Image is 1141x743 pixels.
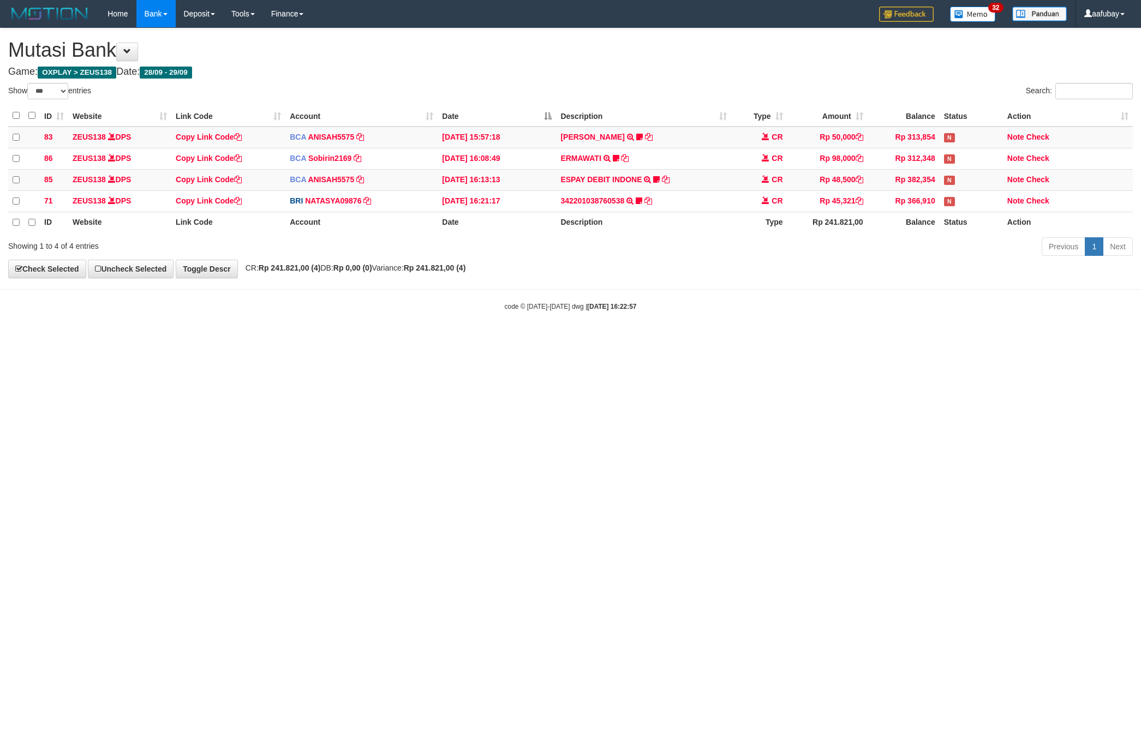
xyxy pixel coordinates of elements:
[662,175,670,184] a: Copy ESPAY DEBIT INDONE to clipboard
[940,105,1003,127] th: Status
[308,154,351,163] a: Sobirin2169
[868,212,940,233] th: Balance
[73,196,106,205] a: ZEUS138
[772,196,782,205] span: CR
[560,175,642,184] a: ESPAY DEBIT INDONE
[856,196,863,205] a: Copy Rp 45,321 to clipboard
[787,105,868,127] th: Amount: activate to sort column ascending
[68,212,171,233] th: Website
[8,5,91,22] img: MOTION_logo.png
[1042,237,1085,256] a: Previous
[8,236,467,251] div: Showing 1 to 4 of 4 entries
[731,212,787,233] th: Type
[363,196,371,205] a: Copy NATASYA09876 to clipboard
[308,175,354,184] a: ANISAH5575
[944,197,955,206] span: Has Note
[44,196,53,205] span: 71
[1026,196,1049,205] a: Check
[1026,83,1133,99] label: Search:
[40,105,68,127] th: ID: activate to sort column ascending
[68,190,171,212] td: DPS
[73,175,106,184] a: ZEUS138
[505,303,637,310] small: code © [DATE]-[DATE] dwg |
[68,148,171,169] td: DPS
[290,196,303,205] span: BRI
[856,175,863,184] a: Copy Rp 48,500 to clipboard
[259,263,321,272] strong: Rp 241.821,00 (4)
[621,154,629,163] a: Copy ERMAWATI to clipboard
[176,154,242,163] a: Copy Link Code
[176,260,238,278] a: Toggle Descr
[404,263,466,272] strong: Rp 241.821,00 (4)
[44,133,53,141] span: 83
[868,105,940,127] th: Balance
[1007,175,1024,184] a: Note
[1007,154,1024,163] a: Note
[787,148,868,169] td: Rp 98,000
[787,169,868,190] td: Rp 48,500
[38,67,116,79] span: OXPLAY > ZEUS138
[176,133,242,141] a: Copy Link Code
[68,169,171,190] td: DPS
[438,127,556,148] td: [DATE] 15:57:18
[176,175,242,184] a: Copy Link Code
[1003,212,1133,233] th: Action
[73,133,106,141] a: ZEUS138
[8,39,1133,61] h1: Mutasi Bank
[556,105,731,127] th: Description: activate to sort column ascending
[290,154,306,163] span: BCA
[438,190,556,212] td: [DATE] 16:21:17
[772,175,782,184] span: CR
[40,212,68,233] th: ID
[290,175,306,184] span: BCA
[879,7,934,22] img: Feedback.jpg
[868,148,940,169] td: Rp 312,348
[140,67,192,79] span: 28/09 - 29/09
[285,105,438,127] th: Account: activate to sort column ascending
[560,133,624,141] a: [PERSON_NAME]
[240,263,466,272] span: CR: DB: Variance:
[44,175,53,184] span: 85
[354,154,361,163] a: Copy Sobirin2169 to clipboard
[1026,175,1049,184] a: Check
[868,127,940,148] td: Rp 313,854
[285,212,438,233] th: Account
[1085,237,1103,256] a: 1
[333,263,372,272] strong: Rp 0,00 (0)
[940,212,1003,233] th: Status
[1055,83,1133,99] input: Search:
[1026,133,1049,141] a: Check
[88,260,174,278] a: Uncheck Selected
[356,133,364,141] a: Copy ANISAH5575 to clipboard
[73,154,106,163] a: ZEUS138
[8,260,86,278] a: Check Selected
[950,7,996,22] img: Button%20Memo.svg
[305,196,361,205] a: NATASYA09876
[438,105,556,127] th: Date: activate to sort column descending
[1103,237,1133,256] a: Next
[176,196,242,205] a: Copy Link Code
[171,105,285,127] th: Link Code: activate to sort column ascending
[556,212,731,233] th: Description
[645,133,653,141] a: Copy ARIS MUNANDAR to clipboard
[731,105,787,127] th: Type: activate to sort column ascending
[868,190,940,212] td: Rp 366,910
[787,212,868,233] th: Rp 241.821,00
[8,83,91,99] label: Show entries
[27,83,68,99] select: Showentries
[1026,154,1049,163] a: Check
[68,105,171,127] th: Website: activate to sort column ascending
[560,154,601,163] a: ERMAWATI
[560,196,624,205] a: 342201038760538
[1003,105,1133,127] th: Action: activate to sort column ascending
[171,212,285,233] th: Link Code
[356,175,364,184] a: Copy ANISAH5575 to clipboard
[644,196,652,205] a: Copy 342201038760538 to clipboard
[438,148,556,169] td: [DATE] 16:08:49
[944,176,955,185] span: Has Note
[787,190,868,212] td: Rp 45,321
[438,169,556,190] td: [DATE] 16:13:13
[988,3,1003,13] span: 32
[944,133,955,142] span: Has Note
[868,169,940,190] td: Rp 382,354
